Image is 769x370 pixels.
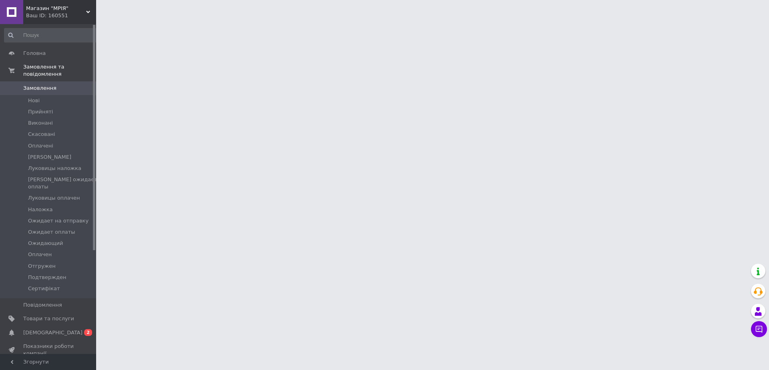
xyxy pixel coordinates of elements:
[23,301,62,309] span: Повідомлення
[84,329,92,336] span: 2
[23,50,46,57] span: Головна
[28,154,71,161] span: [PERSON_NAME]
[28,176,98,190] span: [PERSON_NAME] ожидает оплаты
[23,63,96,78] span: Замовлення та повідомлення
[28,217,89,224] span: Ожидает на отправку
[28,131,55,138] span: Скасовані
[751,321,767,337] button: Чат з покупцем
[28,285,60,292] span: Сертифікат
[28,194,80,202] span: Луковицы оплачен
[23,329,83,336] span: [DEMOGRAPHIC_DATA]
[28,228,75,236] span: Ожидает оплаты
[26,12,96,19] div: Ваш ID: 160551
[28,263,56,270] span: Отгружен
[28,119,53,127] span: Виконані
[28,97,40,104] span: Нові
[26,5,86,12] span: Магазин "МРІЯ"
[28,251,52,258] span: Оплачен
[28,240,63,247] span: Ожидающий
[28,206,53,213] span: Наложка
[28,165,81,172] span: Луковицы наложка
[23,343,74,357] span: Показники роботи компанії
[4,28,99,42] input: Пошук
[23,315,74,322] span: Товари та послуги
[28,108,53,115] span: Прийняті
[23,85,56,92] span: Замовлення
[28,274,66,281] span: Подтвержден
[28,142,53,150] span: Оплачені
